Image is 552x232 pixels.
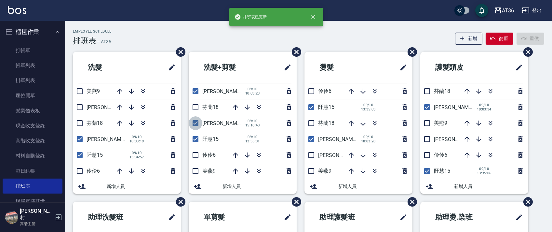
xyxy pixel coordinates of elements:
span: 09/10 [245,135,260,139]
div: 新增人員 [420,179,528,194]
a: 營業儀表板 [3,103,62,118]
a: 排班表 [3,179,62,194]
span: [PERSON_NAME]16 [434,136,479,142]
span: 伶伶6 [318,88,331,94]
img: Person [5,211,18,224]
h2: 單剪髮 [194,206,257,229]
a: 帳單列表 [3,58,62,73]
span: 10:03:34 [477,107,491,111]
span: 芬蘭18 [434,88,450,94]
span: [PERSON_NAME]16 [202,120,247,126]
span: 刪除班表 [403,42,418,62]
h2: 護髮頭皮 [425,56,492,79]
button: close [306,10,320,24]
span: 刪除班表 [171,192,186,211]
button: AT36 [491,4,517,17]
span: 新增人員 [338,183,407,190]
h2: 助理護髮班 [310,206,380,229]
h6: — AT36 [96,38,111,45]
span: 伶伶6 [434,152,447,158]
span: 修改班表的標題 [396,60,407,75]
p: 高階主管 [20,221,53,227]
div: 新增人員 [73,179,181,194]
span: 美燕9 [434,120,447,126]
span: 09/10 [361,135,376,139]
span: [PERSON_NAME]16 [87,104,131,110]
span: 修改班表的標題 [280,60,291,75]
span: 修改班表的標題 [164,210,176,225]
span: 阡慧15 [318,104,334,110]
h5: [PERSON_NAME]村 [20,208,53,221]
span: 芬蘭18 [202,104,219,110]
span: 09/10 [129,135,144,139]
span: 09/10 [361,103,376,107]
span: 13:35:06 [477,171,491,175]
span: 修改班表的標題 [396,210,407,225]
span: 芬蘭18 [87,120,103,126]
span: 新增人員 [222,183,291,190]
span: [PERSON_NAME]16 [318,152,363,158]
span: 修改班表的標題 [511,60,523,75]
h2: 洗髮+剪髮 [194,56,263,79]
span: 09/10 [477,167,491,171]
button: 新增 [455,33,483,45]
h2: 燙髮 [310,56,370,79]
span: 刪除班表 [403,192,418,211]
div: 新增人員 [189,179,297,194]
button: 櫃檯作業 [3,23,62,40]
span: 修改班表的標題 [280,210,291,225]
a: 打帳單 [3,43,62,58]
span: 阡慧15 [87,152,103,158]
a: 現金收支登錄 [3,118,62,133]
span: 10:03:23 [245,91,260,95]
a: 材料自購登錄 [3,148,62,163]
button: 復原 [486,33,513,45]
span: 刪除班表 [518,42,534,62]
span: [PERSON_NAME]11 [318,136,363,142]
span: 13:34:57 [129,155,144,159]
span: 美燕9 [87,88,100,94]
span: [PERSON_NAME]11 [87,136,131,142]
span: 10:03:19 [129,139,144,143]
h2: 助理燙.染班 [425,206,497,229]
img: Logo [8,6,26,14]
span: 刪除班表 [171,42,186,62]
span: 新增人員 [454,183,523,190]
h2: 洗髮 [78,56,138,79]
a: 現場電腦打卡 [3,194,62,209]
span: 刪除班表 [287,42,302,62]
span: 10:03:28 [361,139,376,143]
h2: Employee Schedule [73,29,112,34]
span: 09/10 [245,119,260,123]
button: 登出 [519,5,544,17]
a: 座位開單 [3,88,62,103]
div: 新增人員 [304,179,412,194]
span: 伶伶6 [87,168,100,174]
span: 15:18:40 [245,123,260,127]
a: 每日結帳 [3,164,62,179]
span: 13:35:03 [361,107,376,111]
span: 美燕9 [318,168,331,174]
span: 排班表已更新 [235,14,267,20]
span: [PERSON_NAME]11 [434,104,479,110]
h3: 排班表 [73,36,96,45]
span: 伶伶6 [202,152,216,158]
span: 修改班表的標題 [164,60,176,75]
span: 美燕9 [202,168,216,174]
span: 09/10 [477,103,491,107]
a: 高階收支登錄 [3,133,62,148]
h2: 助理洗髮班 [78,206,148,229]
span: 修改班表的標題 [511,210,523,225]
span: 刪除班表 [518,192,534,211]
span: 13:35:01 [245,139,260,143]
button: save [475,4,488,17]
span: 新增人員 [107,183,176,190]
span: 芬蘭18 [318,120,334,126]
div: AT36 [502,7,514,15]
a: 掛單列表 [3,73,62,88]
span: 09/10 [129,151,144,155]
span: 阡慧15 [202,136,219,142]
span: [PERSON_NAME]11 [202,88,247,94]
span: 阡慧15 [434,168,450,174]
span: 刪除班表 [287,192,302,211]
